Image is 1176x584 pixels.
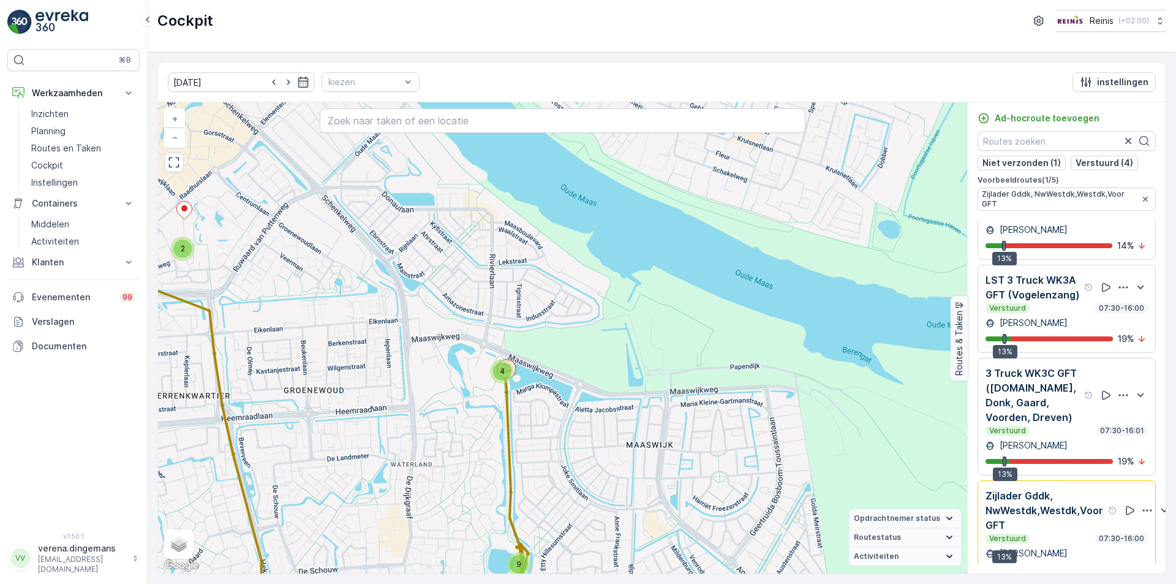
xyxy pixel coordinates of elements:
[7,533,140,540] span: v 1.50.1
[854,514,940,523] span: Opdrachtnemer status
[26,123,140,140] a: Planning
[1118,333,1134,345] p: 19 %
[1118,16,1149,26] p: ( +02:00 )
[978,175,1156,185] p: Voorbeeldroutes ( 1 / 5 )
[31,218,69,230] p: Middelen
[168,72,314,92] input: dd/mm/yyyy
[31,235,79,248] p: Activiteiten
[1071,156,1138,170] button: Verstuurd (4)
[1072,72,1156,92] button: instellingen
[1076,157,1133,169] p: Verstuurd (4)
[992,252,1017,265] div: 13%
[1056,14,1085,28] img: Reinis-Logo-Vrijstaand_Tekengebied-1-copy2_aBO4n7j.png
[31,142,101,154] p: Routes en Taken
[1098,534,1145,544] p: 07:30-16:00
[181,244,185,253] span: 2
[123,292,132,302] p: 99
[953,311,965,376] p: Routes & Taken
[516,559,521,569] span: 9
[1084,283,1094,292] div: help tooltippictogram
[988,303,1027,313] p: Verstuurd
[7,81,140,105] button: Werkzaamheden
[26,105,140,123] a: Inzichten
[157,11,213,31] p: Cockpit
[7,334,140,358] a: Documenten
[7,250,140,275] button: Klanten
[32,291,113,303] p: Evenementen
[849,528,961,547] summary: Routestatus
[32,87,115,99] p: Werkzaamheden
[26,157,140,174] a: Cockpit
[982,157,1061,169] p: Niet verzonden (1)
[988,426,1027,436] p: Verstuurd
[500,366,505,376] span: 4
[1090,15,1114,27] p: Reinis
[172,113,178,124] span: +
[7,542,140,574] button: VVverena.dingemans[EMAIL_ADDRESS][DOMAIN_NAME]
[7,191,140,216] button: Containers
[982,189,1138,209] span: Zijlader Gddk, NwWestdk,Westdk,Voor GFT
[849,509,961,528] summary: Opdrachtnemer status
[854,533,901,542] span: Routestatus
[993,345,1017,358] div: 13%
[997,317,1068,329] p: [PERSON_NAME]
[507,552,531,577] div: 9
[1099,426,1145,436] p: 07:30-16:01
[995,112,1099,124] p: Ad-hocroute toevoegen
[490,359,514,384] div: 4
[1118,455,1134,468] p: 19 %
[997,547,1068,559] p: [PERSON_NAME]
[119,55,131,65] p: ⌘B
[7,309,140,334] a: Verslagen
[31,176,78,189] p: Instellingen
[1056,10,1166,32] button: Reinis(+02:00)
[978,131,1156,151] input: Routes zoeken
[38,542,126,555] p: verena.dingemans
[165,531,192,558] a: Layers
[1098,303,1145,313] p: 07:30-16:00
[32,197,115,210] p: Containers
[1108,506,1118,515] div: help tooltippictogram
[988,534,1027,544] p: Verstuurd
[1117,563,1134,575] p: 58 %
[31,125,66,137] p: Planning
[993,468,1017,481] div: 13%
[1097,76,1148,88] p: instellingen
[38,555,126,574] p: [EMAIL_ADDRESS][DOMAIN_NAME]
[26,233,140,250] a: Activiteiten
[26,174,140,191] a: Instellingen
[978,156,1066,170] button: Niet verzonden (1)
[165,128,184,146] a: Uitzoomen
[161,558,202,574] img: Google
[1084,390,1094,400] div: help tooltippictogram
[170,237,195,261] div: 2
[7,10,32,34] img: logo
[10,548,30,568] div: VV
[849,547,961,566] summary: Activiteiten
[161,558,202,574] a: Dit gebied openen in Google Maps (er wordt een nieuw venster geopend)
[26,216,140,233] a: Middelen
[854,552,899,561] span: Activiteiten
[36,10,88,34] img: logo_light-DOdMpM7g.png
[26,140,140,157] a: Routes en Taken
[978,112,1099,124] a: Ad-hocroute toevoegen
[31,108,69,120] p: Inzichten
[328,76,401,88] p: kiezen
[986,273,1082,302] p: LST 3 Truck WK3A GFT (Vogelenzang)
[986,488,1106,533] p: Zijlader Gddk, NwWestdk,Westdk,Voor GFT
[997,224,1068,236] p: [PERSON_NAME]
[1117,240,1134,252] p: 14 %
[986,366,1082,425] p: 3 Truck WK3C GFT ([DOMAIN_NAME], Donk, Gaard, Voorden, Dreven)
[172,132,178,142] span: −
[32,316,135,328] p: Verslagen
[32,256,115,268] p: Klanten
[992,550,1017,564] div: 13%
[31,159,63,172] p: Cockpit
[997,439,1068,452] p: [PERSON_NAME]
[320,108,805,133] input: Zoek naar taken of een locatie
[165,110,184,128] a: In zoomen
[32,340,135,352] p: Documenten
[7,285,140,309] a: Evenementen99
